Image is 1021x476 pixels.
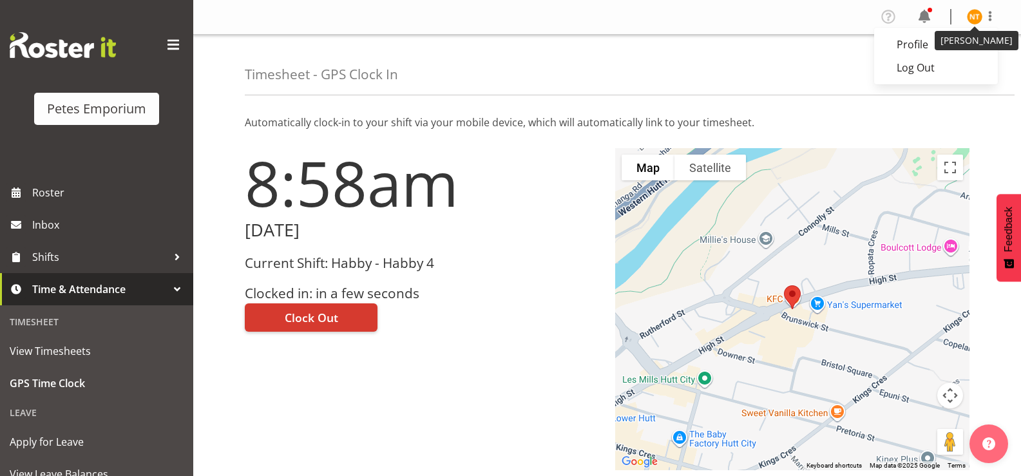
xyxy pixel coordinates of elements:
[3,335,190,367] a: View Timesheets
[285,309,338,326] span: Clock Out
[948,462,966,469] a: Terms (opens in new tab)
[245,67,398,82] h4: Timesheet - GPS Clock In
[32,215,187,234] span: Inbox
[937,155,963,180] button: Toggle fullscreen view
[806,461,862,470] button: Keyboard shortcuts
[245,115,969,130] p: Automatically clock-in to your shift via your mobile device, which will automatically link to you...
[245,148,600,218] h1: 8:58am
[3,426,190,458] a: Apply for Leave
[32,280,167,299] span: Time & Attendance
[245,286,600,301] h3: Clocked in: in a few seconds
[47,99,146,119] div: Petes Emporium
[3,399,190,426] div: Leave
[245,256,600,271] h3: Current Shift: Habby - Habby 4
[10,432,184,452] span: Apply for Leave
[10,374,184,393] span: GPS Time Clock
[674,155,746,180] button: Show satellite imagery
[874,33,998,56] a: Profile
[937,429,963,455] button: Drag Pegman onto the map to open Street View
[3,367,190,399] a: GPS Time Clock
[618,453,661,470] a: Open this area in Google Maps (opens a new window)
[618,453,661,470] img: Google
[10,341,184,361] span: View Timesheets
[967,9,982,24] img: nicole-thomson8388.jpg
[245,220,600,240] h2: [DATE]
[32,247,167,267] span: Shifts
[245,303,377,332] button: Clock Out
[982,437,995,450] img: help-xxl-2.png
[3,309,190,335] div: Timesheet
[10,32,116,58] img: Rosterit website logo
[937,383,963,408] button: Map camera controls
[1003,207,1015,252] span: Feedback
[874,56,998,79] a: Log Out
[622,155,674,180] button: Show street map
[870,462,940,469] span: Map data ©2025 Google
[32,183,187,202] span: Roster
[997,194,1021,281] button: Feedback - Show survey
